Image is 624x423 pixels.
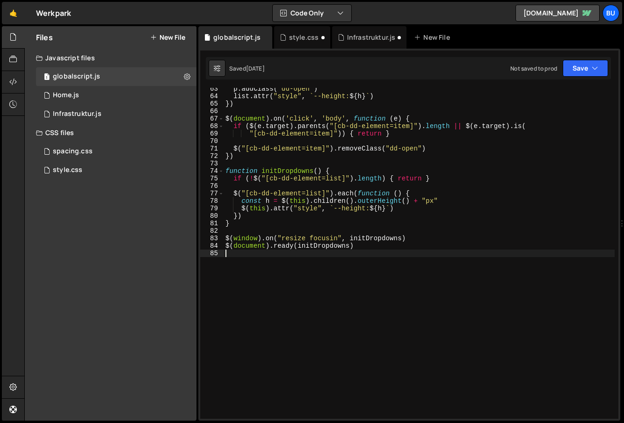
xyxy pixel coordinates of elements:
div: 65 [200,100,224,108]
div: 13618/34272.css [36,161,196,179]
a: 🤙 [2,2,25,24]
div: 64 [200,93,224,100]
div: 72 [200,152,224,160]
div: 80 [200,212,224,220]
div: 82 [200,227,224,235]
div: 73 [200,160,224,167]
div: 13618/42784.js [36,105,196,123]
div: Javascript files [25,49,196,67]
div: 68 [200,122,224,130]
div: [DATE] [246,65,265,72]
span: 1 [44,74,50,81]
div: style.css [53,166,82,174]
div: 81 [200,220,224,227]
div: Saved [229,65,265,72]
div: CSS files [25,123,196,142]
div: 76 [200,182,224,190]
div: globalscript.js [53,72,100,81]
button: New File [150,34,185,41]
h2: Files [36,32,53,43]
div: Infrastruktur.js [347,33,396,42]
div: Not saved to prod [510,65,557,72]
div: Werkpark [36,7,71,19]
div: globalscript.js [213,33,261,42]
div: 13618/34270.js [36,86,196,105]
div: 79 [200,205,224,212]
div: 70 [200,137,224,145]
div: 75 [200,175,224,182]
div: 77 [200,190,224,197]
div: 84 [200,242,224,250]
div: style.css [289,33,319,42]
a: Bu [602,5,619,22]
div: 63 [200,85,224,93]
a: [DOMAIN_NAME] [515,5,600,22]
div: 66 [200,108,224,115]
div: 71 [200,145,224,152]
button: Code Only [273,5,351,22]
div: New File [414,33,453,42]
div: 85 [200,250,224,257]
div: 83 [200,235,224,242]
div: 67 [200,115,224,122]
div: 69 [200,130,224,137]
div: 13618/42788.js [36,67,196,86]
div: 13618/34273.css [36,142,196,161]
div: 78 [200,197,224,205]
div: Infrastruktur.js [53,110,102,118]
button: Save [563,60,608,77]
div: spacing.css [53,147,93,156]
div: 74 [200,167,224,175]
div: Home.js [53,91,79,100]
